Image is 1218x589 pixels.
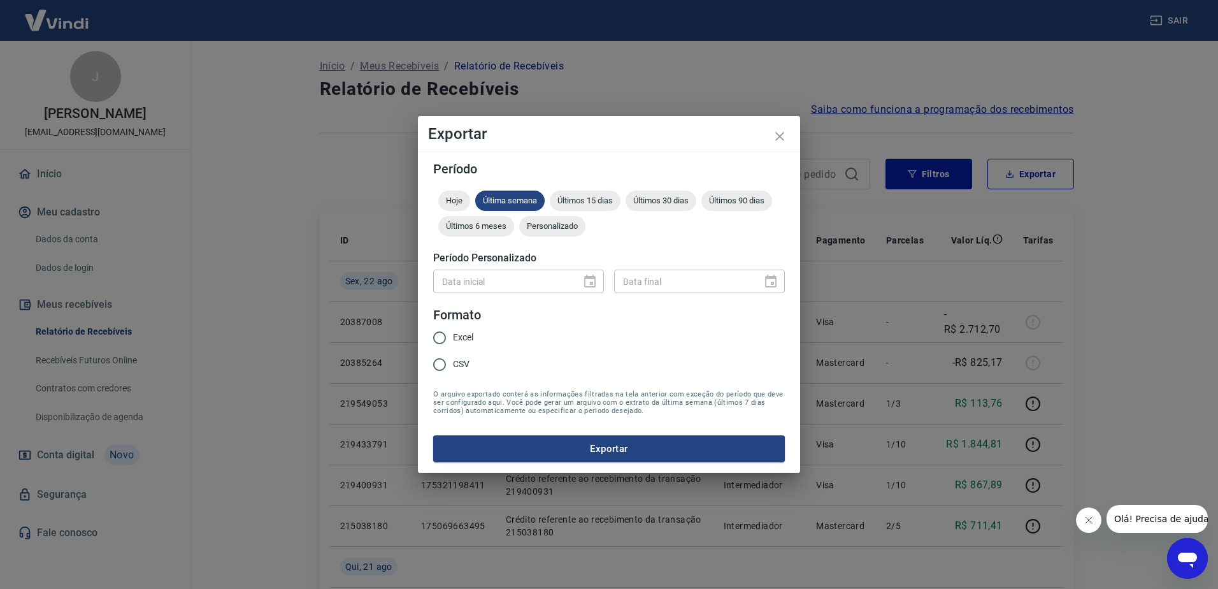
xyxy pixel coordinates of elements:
input: DD/MM/YYYY [614,270,753,293]
div: Últimos 15 dias [550,191,620,211]
h4: Exportar [428,126,790,142]
div: Últimos 30 dias [626,191,696,211]
span: CSV [453,358,469,371]
div: Últimos 90 dias [701,191,772,211]
button: close [764,121,795,152]
iframe: Fechar mensagem [1076,507,1101,533]
span: Última semana [475,196,545,205]
button: Exportar [433,435,785,462]
span: Excel [453,331,473,344]
legend: Formato [433,306,481,324]
span: Últimos 90 dias [701,196,772,205]
iframe: Mensagem da empresa [1107,505,1208,533]
span: O arquivo exportado conterá as informações filtradas na tela anterior com exceção do período que ... [433,390,785,415]
div: Personalizado [519,216,585,236]
input: DD/MM/YYYY [433,270,572,293]
span: Últimos 6 meses [438,221,514,231]
span: Hoje [438,196,470,205]
h5: Período Personalizado [433,252,785,265]
div: Hoje [438,191,470,211]
span: Últimos 15 dias [550,196,620,205]
h5: Período [433,163,785,175]
span: Últimos 30 dias [626,196,696,205]
iframe: Botão para abrir a janela de mensagens [1167,538,1208,579]
div: Últimos 6 meses [438,216,514,236]
span: Olá! Precisa de ajuda? [8,9,107,19]
div: Última semana [475,191,545,211]
span: Personalizado [519,221,585,231]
